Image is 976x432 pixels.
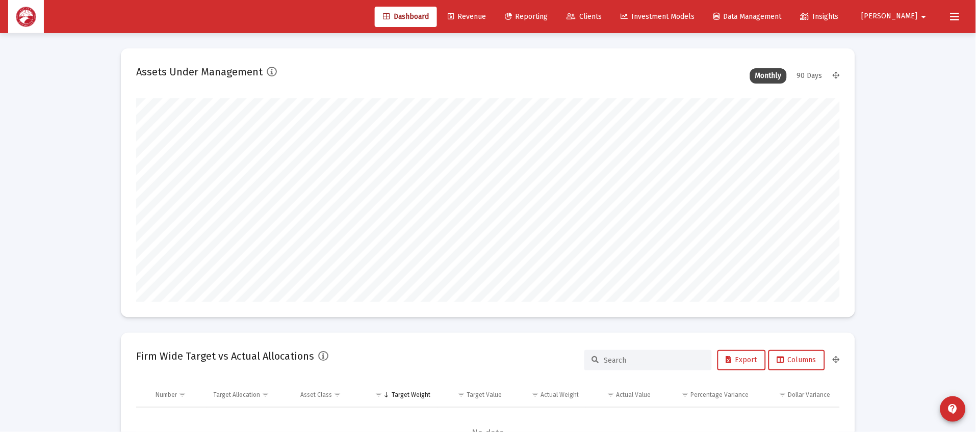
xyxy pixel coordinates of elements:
[616,391,651,399] div: Actual Value
[333,391,341,398] span: Show filter options for column 'Asset Class'
[392,391,430,399] div: Target Weight
[768,350,825,370] button: Columns
[726,356,757,364] span: Export
[262,391,270,398] span: Show filter options for column 'Target Allocation'
[448,12,486,21] span: Revenue
[792,7,847,27] a: Insights
[792,68,828,84] div: 90 Days
[136,64,263,80] h2: Assets Under Management
[862,12,918,21] span: [PERSON_NAME]
[947,403,959,415] mat-icon: contact_support
[458,391,466,398] span: Show filter options for column 'Target Value'
[586,383,658,407] td: Column Actual Value
[801,12,839,21] span: Insights
[559,7,610,27] a: Clients
[777,356,816,364] span: Columns
[505,12,548,21] span: Reporting
[541,391,579,399] div: Actual Weight
[438,383,509,407] td: Column Target Value
[375,391,382,398] span: Show filter options for column 'Target Weight'
[658,383,756,407] td: Column Percentage Variance
[567,12,602,21] span: Clients
[779,391,787,398] span: Show filter options for column 'Dollar Variance'
[750,68,787,84] div: Monthly
[440,7,494,27] a: Revenue
[691,391,749,399] div: Percentage Variance
[756,383,840,407] td: Column Dollar Variance
[293,383,361,407] td: Column Asset Class
[509,383,586,407] td: Column Actual Weight
[613,7,703,27] a: Investment Models
[788,391,831,399] div: Dollar Variance
[621,12,695,21] span: Investment Models
[156,391,177,399] div: Number
[531,391,539,398] span: Show filter options for column 'Actual Weight'
[207,383,294,407] td: Column Target Allocation
[918,7,930,27] mat-icon: arrow_drop_down
[497,7,556,27] a: Reporting
[136,348,314,364] h2: Firm Wide Target vs Actual Allocations
[682,391,689,398] span: Show filter options for column 'Percentage Variance'
[850,6,942,26] button: [PERSON_NAME]
[467,391,502,399] div: Target Value
[148,383,207,407] td: Column Number
[178,391,186,398] span: Show filter options for column 'Number'
[300,391,332,399] div: Asset Class
[717,350,766,370] button: Export
[706,7,790,27] a: Data Management
[383,12,429,21] span: Dashboard
[16,7,36,27] img: Dashboard
[714,12,782,21] span: Data Management
[607,391,614,398] span: Show filter options for column 'Actual Value'
[361,383,438,407] td: Column Target Weight
[214,391,261,399] div: Target Allocation
[604,356,704,365] input: Search
[375,7,437,27] a: Dashboard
